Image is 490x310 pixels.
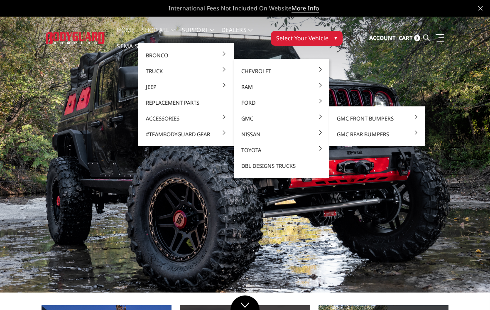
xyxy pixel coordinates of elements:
a: shop all [142,27,175,43]
span: Account [369,34,396,42]
a: Account [369,27,396,49]
a: GMC Rear Bumpers [333,126,421,142]
a: Click to Down [230,295,260,310]
button: 1 of 5 [452,121,460,135]
button: Select Your Vehicle [271,31,343,46]
a: Jeep [142,79,230,95]
a: Accessories [142,111,230,126]
a: Truck [142,63,230,79]
a: Ford [237,95,326,111]
span: ▾ [334,33,337,42]
a: Cart 0 [399,27,420,49]
button: 5 of 5 [452,175,460,188]
span: Select Your Vehicle [276,34,328,42]
button: 4 of 5 [452,161,460,175]
a: DBL Designs Trucks [237,158,326,174]
a: Chevrolet [237,63,326,79]
span: 0 [414,35,420,41]
button: 3 of 5 [452,148,460,161]
button: 2 of 5 [452,135,460,148]
a: Replacement Parts [142,95,230,111]
a: Toyota [237,142,326,158]
a: GMC Front Bumpers [333,111,421,126]
a: SEMA Show [117,43,153,59]
a: Ram [237,79,326,95]
a: Dealers [221,27,253,43]
img: BODYGUARD BUMPERS [46,32,105,44]
a: Bronco [142,47,230,63]
a: GMC [237,111,326,126]
span: Cart [399,34,413,42]
a: #TeamBodyguard Gear [142,126,230,142]
a: More Info [292,4,319,12]
a: Home [117,27,135,43]
a: Nissan [237,126,326,142]
a: Support [182,27,215,43]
